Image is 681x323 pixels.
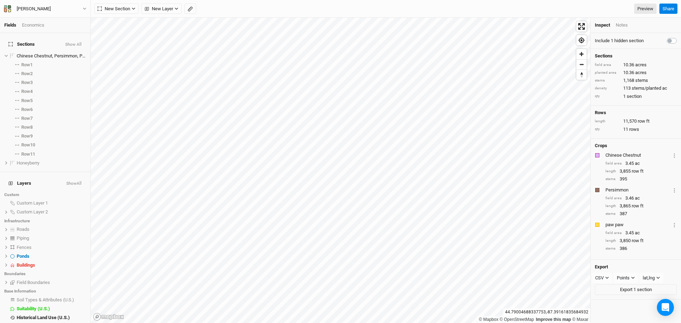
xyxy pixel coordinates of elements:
[629,126,639,133] span: rows
[536,317,571,322] a: Improve this map
[17,209,48,215] span: Custom Layer 2
[17,306,86,312] div: Suitability (U.S.)
[21,116,33,121] span: Row 7
[605,160,677,167] div: 3.45
[576,59,587,69] button: Zoom out
[605,187,671,193] div: Persimmon
[635,230,640,236] span: ac
[595,85,677,91] div: 113
[632,238,643,244] span: row ft
[595,69,677,76] div: 10.36
[605,238,616,244] div: length
[142,4,182,14] button: New Layer
[66,181,82,186] button: ShowAll
[592,273,612,283] button: CSV
[605,211,616,217] div: stems
[657,299,674,316] div: Open Intercom Messenger
[659,4,677,14] button: Share
[595,94,620,99] div: qty
[627,93,642,100] span: section
[595,110,677,116] h4: Rows
[21,107,33,112] span: Row 6
[595,62,677,68] div: 10.36
[17,254,29,259] span: Ponds
[595,274,604,282] div: CSV
[605,195,677,201] div: 3.46
[17,306,50,311] span: Suitability (U.S.)
[595,62,620,68] div: field area
[605,222,671,228] div: paw paw
[17,297,74,302] span: Soil Types & Attributes (U.S.)
[595,126,677,133] div: 11
[595,143,607,149] h4: Crops
[17,209,86,215] div: Custom Layer 2
[17,160,86,166] div: Honeyberry
[605,245,677,252] div: 386
[595,127,620,132] div: qty
[672,186,677,194] button: Crop Usage
[632,168,643,174] span: row ft
[17,262,35,268] span: Buildings
[91,18,590,323] canvas: Map
[9,41,35,47] span: Sections
[595,119,620,124] div: length
[503,308,590,316] div: 44.79004688337753 , -87.39161835684932
[22,22,44,28] div: Economics
[576,35,587,45] button: Find my location
[17,200,86,206] div: Custom Layer 1
[17,5,51,12] div: Susan Hartzell
[145,5,173,12] span: New Layer
[576,69,587,80] button: Reset bearing to north
[17,53,86,59] div: Chinese Chestnut, Persimmon, Pawpaw
[595,77,677,84] div: 1,168
[634,4,657,14] a: Preview
[635,62,647,68] span: acres
[184,4,196,14] button: Shortcut: M
[576,49,587,59] button: Zoom in
[17,280,50,285] span: Field Boundaries
[17,297,86,303] div: Soil Types & Attributes (U.S.)
[21,89,33,94] span: Row 4
[605,152,671,158] div: Chinese Chestnut
[17,280,86,285] div: Field Boundaries
[635,160,640,167] span: ac
[595,93,677,100] div: 1
[17,53,97,59] span: Chinese Chestnut, Persimmon, Pawpaw
[605,177,616,182] div: stems
[17,315,70,320] span: Historical Land Use (U.S.)
[605,161,622,166] div: field area
[17,262,86,268] div: Buildings
[17,200,48,206] span: Custom Layer 1
[21,124,33,130] span: Row 8
[605,203,677,209] div: 3,865
[635,77,648,84] span: stems
[595,284,677,295] button: Export 1 section
[21,98,33,104] span: Row 5
[605,230,677,236] div: 3.45
[635,69,647,76] span: acres
[595,78,620,83] div: stems
[595,264,677,270] h4: Export
[638,118,649,124] span: row ft
[595,22,610,28] div: Inspect
[632,85,667,91] span: stems/planted ac
[4,5,87,13] button: [PERSON_NAME]
[572,317,588,322] a: Maxar
[576,60,587,69] span: Zoom out
[605,211,677,217] div: 387
[616,22,628,28] div: Notes
[21,142,35,148] span: Row 10
[605,196,622,201] div: field area
[4,22,16,28] a: Fields
[17,227,29,232] span: Roads
[672,151,677,159] button: Crop Usage
[672,221,677,229] button: Crop Usage
[94,4,139,14] button: New Section
[595,86,620,91] div: density
[576,21,587,32] button: Enter fullscreen
[643,274,655,282] div: lat,lng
